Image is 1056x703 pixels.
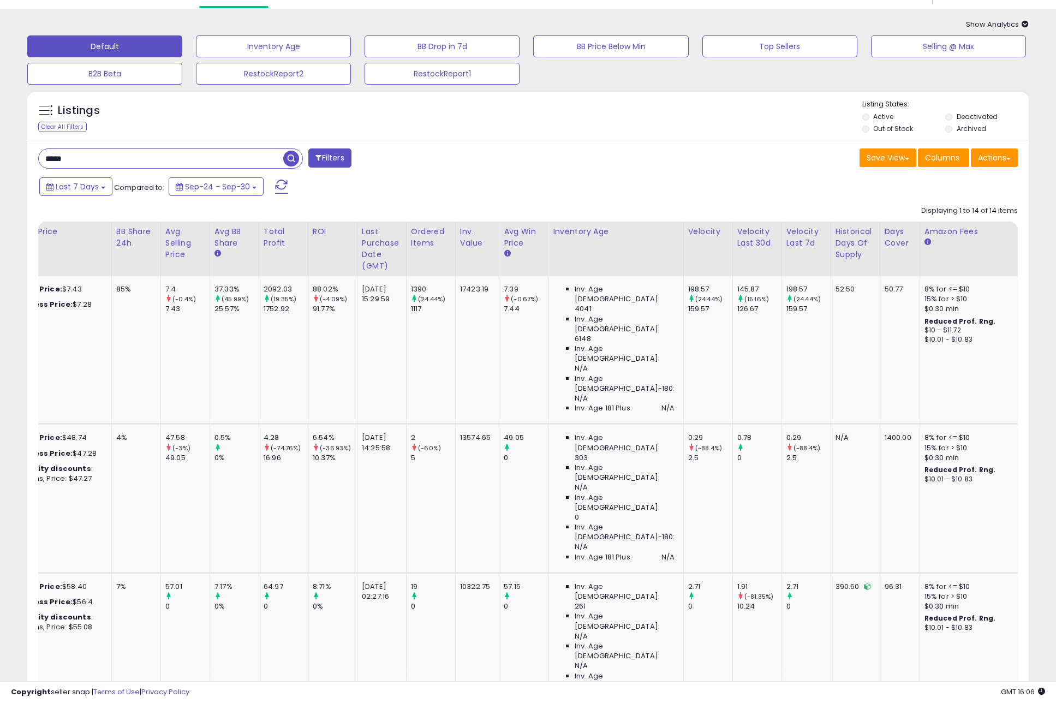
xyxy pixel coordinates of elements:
label: Deactivated [957,112,998,121]
div: 8.71% [313,582,357,592]
label: Archived [957,124,986,133]
div: 198.57 [688,284,732,294]
div: $10.01 - $10.83 [924,335,1015,344]
span: Inv. Age [DEMOGRAPHIC_DATA]: [575,641,675,661]
div: Velocity Last 7d [786,226,826,249]
div: 0 [504,453,548,463]
div: $7.43 [13,284,103,294]
small: (-36.93%) [320,444,351,452]
div: Avg Win Price [504,226,544,249]
div: 2.5 [688,453,732,463]
div: [DATE] 15:29:59 [362,284,398,304]
div: Total Profit [264,226,303,249]
span: Show Analytics [966,19,1029,29]
small: Avg BB Share. [214,249,221,259]
div: 7.4 [165,284,210,294]
span: N/A [661,403,675,413]
div: $10.01 - $10.83 [924,623,1015,633]
div: Avg BB Share [214,226,254,249]
div: 1.91 [737,582,781,592]
small: (-81.35%) [744,592,773,601]
small: (-88.4%) [794,444,820,452]
div: $0.30 min [924,304,1015,314]
div: Last Purchase Date (GMT) [362,226,402,272]
div: 15% for > $10 [924,592,1015,601]
span: Inv. Age [DEMOGRAPHIC_DATA]: [575,344,675,364]
div: Displaying 1 to 14 of 14 items [921,206,1018,216]
div: BB Share 24h. [116,226,156,249]
label: Out of Stock [873,124,913,133]
span: N/A [575,482,588,492]
b: Reduced Prof. Rng. [924,613,996,623]
div: 0.78 [737,433,781,443]
div: 49.05 [504,433,548,443]
div: 15% for > $10 [924,443,1015,453]
span: Inv. Age 181 Plus: [575,552,632,562]
span: Inv. Age [DEMOGRAPHIC_DATA]: [575,463,675,482]
span: N/A [575,364,588,373]
div: 2 [411,433,455,443]
div: 7.43 [165,304,210,314]
small: Avg Win Price. [504,249,510,259]
label: Active [873,112,893,121]
div: 91.77% [313,304,357,314]
div: 0 [786,601,831,611]
span: Inv. Age 181 Plus: [575,403,632,413]
div: 0 [264,601,308,611]
div: 2.5 [786,453,831,463]
div: 7.44 [504,304,548,314]
button: Columns [918,148,969,167]
div: 0.29 [688,433,732,443]
div: 5 [411,453,455,463]
small: (-0.67%) [511,295,538,303]
div: 1390 [411,284,455,294]
div: 10322.75 [460,582,491,592]
div: 30 Items, Price: $47.27 [13,474,103,484]
small: (-3%) [172,444,190,452]
div: Avg Selling Price [165,226,205,260]
div: Velocity Last 30d [737,226,777,249]
a: Privacy Policy [141,687,189,697]
div: 4.28 [264,433,308,443]
h5: Listings [58,103,100,118]
span: Inv. Age [DEMOGRAPHIC_DATA]: [575,314,675,334]
div: 19 [411,582,455,592]
span: Inv. Age [DEMOGRAPHIC_DATA]: [575,284,675,304]
span: 0 [575,513,579,522]
button: B2B Beta [27,63,182,85]
div: 159.57 [786,304,831,314]
div: 15% for > $10 [924,294,1015,304]
button: Inventory Age [196,35,351,57]
div: 10.37% [313,453,357,463]
div: 64.97 [264,582,308,592]
button: BB Drop in 7d [365,35,520,57]
div: $7.28 [13,300,103,309]
div: 8% for <= $10 [924,433,1015,443]
p: Listing States: [862,99,1029,110]
button: BB Price Below Min [533,35,688,57]
div: 0 [411,601,455,611]
small: (15.16%) [744,295,769,303]
b: Business Price: [13,597,73,607]
div: $56.4 [13,597,103,607]
span: N/A [575,542,588,552]
div: 0% [214,601,259,611]
div: 6.54% [313,433,357,443]
small: (-74.76%) [271,444,301,452]
div: 0 [165,601,210,611]
div: 4% [116,433,152,443]
div: 10.24 [737,601,781,611]
span: Inv. Age [DEMOGRAPHIC_DATA]: [575,611,675,631]
div: 198.57 [786,284,831,294]
b: Quantity discounts [13,463,91,474]
b: Business Price: [13,299,73,309]
button: Save View [860,148,916,167]
div: 126.67 [737,304,781,314]
div: 1400.00 [885,433,911,443]
span: 4041 [575,304,592,314]
div: 2.71 [786,582,831,592]
span: 261 [575,601,586,611]
div: 7% [116,582,152,592]
div: 47.58 [165,433,210,443]
span: N/A [575,661,588,671]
